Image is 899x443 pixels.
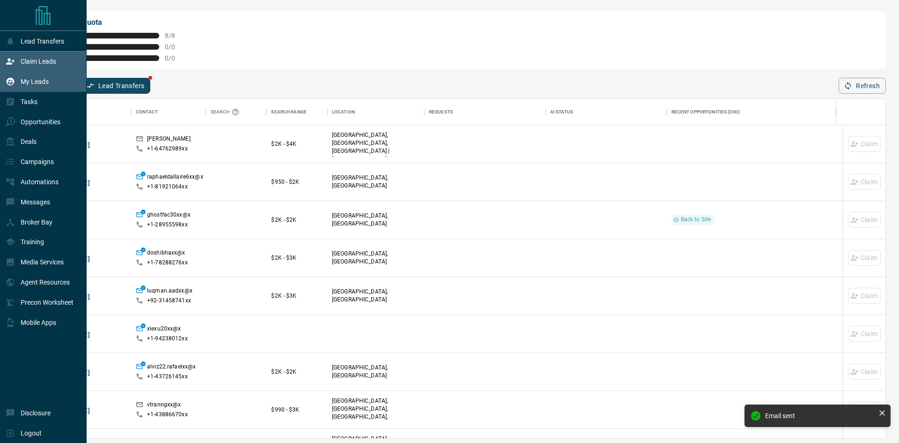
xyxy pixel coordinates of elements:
[147,211,191,221] p: ghostfac30xx@x
[165,32,185,39] span: 8 / 8
[271,140,322,148] p: $2K - $4K
[332,288,420,304] p: [GEOGRAPHIC_DATA], [GEOGRAPHIC_DATA]
[131,99,206,125] div: Contact
[667,99,836,125] div: Recent Opportunities (30d)
[165,54,185,62] span: 0 / 0
[332,250,420,266] p: [GEOGRAPHIC_DATA], [GEOGRAPHIC_DATA]
[271,368,322,376] p: $2K - $2K
[147,325,181,335] p: xiexu20xx@x
[81,78,151,94] button: Lead Transfers
[545,99,667,125] div: AI Status
[429,99,453,125] div: Requests
[147,363,196,373] p: alviz22.rafaelxx@x
[332,131,420,164] p: [GEOGRAPHIC_DATA], [GEOGRAPHIC_DATA], [GEOGRAPHIC_DATA] | [GEOGRAPHIC_DATA]
[211,99,242,125] div: Search
[327,99,424,125] div: Location
[332,397,420,429] p: Midtown | Central
[147,173,203,183] p: raphaeldallaire6xx@x
[147,249,185,259] p: doshibhaxx@x
[147,183,188,191] p: +1- 81921064xx
[271,99,307,125] div: Search Range
[839,78,886,94] button: Refresh
[147,297,191,305] p: +92- 31458741xx
[550,99,573,125] div: AI Status
[332,364,420,380] p: [GEOGRAPHIC_DATA], [GEOGRAPHIC_DATA]
[147,411,188,419] p: +1- 43886670xx
[147,401,181,411] p: vtranngxx@x
[271,216,322,224] p: $2K - $2K
[677,216,715,224] span: Back to Site
[147,287,192,297] p: luqman.aadxx@x
[332,212,420,228] p: [GEOGRAPHIC_DATA], [GEOGRAPHIC_DATA]
[765,412,875,420] div: Email sent
[671,99,740,125] div: Recent Opportunities (30d)
[271,254,322,262] p: $2K - $3K
[271,292,322,300] p: $2K - $3K
[332,99,355,125] div: Location
[147,335,188,343] p: +1- 94238012xx
[271,178,322,186] p: $950 - $2K
[136,99,158,125] div: Contact
[147,259,188,267] p: +1- 78288276xx
[147,135,191,145] p: [PERSON_NAME]
[147,145,188,153] p: +1- 64762989xx
[271,405,322,414] p: $990 - $3K
[266,99,327,125] div: Search Range
[34,99,131,125] div: Name
[147,221,188,229] p: +1- 28955598xx
[424,99,545,125] div: Requests
[165,43,185,51] span: 0 / 0
[332,174,420,190] p: [GEOGRAPHIC_DATA], [GEOGRAPHIC_DATA]
[51,17,185,28] p: My Daily Quota
[147,373,188,381] p: +1- 43726145xx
